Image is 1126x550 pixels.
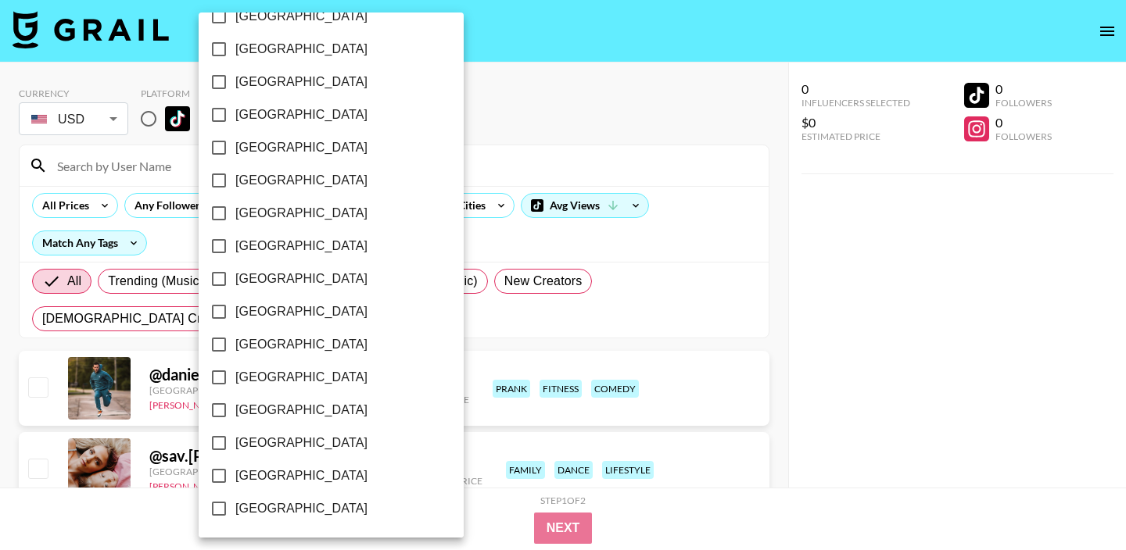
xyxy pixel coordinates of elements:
span: [GEOGRAPHIC_DATA] [235,105,368,124]
span: [GEOGRAPHIC_DATA] [235,171,368,190]
span: [GEOGRAPHIC_DATA] [235,73,368,91]
span: [GEOGRAPHIC_DATA] [235,237,368,255]
span: [GEOGRAPHIC_DATA] [235,40,368,59]
span: [GEOGRAPHIC_DATA] [235,499,368,518]
span: [GEOGRAPHIC_DATA] [235,335,368,354]
span: [GEOGRAPHIC_DATA] [235,368,368,387]
span: [GEOGRAPHIC_DATA] [235,401,368,420]
span: [GEOGRAPHIC_DATA] [235,204,368,223]
span: [GEOGRAPHIC_DATA] [235,302,368,321]
span: [GEOGRAPHIC_DATA] [235,7,368,26]
span: [GEOGRAPHIC_DATA] [235,434,368,452]
span: [GEOGRAPHIC_DATA] [235,138,368,157]
span: [GEOGRAPHIC_DATA] [235,270,368,288]
span: [GEOGRAPHIC_DATA] [235,466,368,485]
